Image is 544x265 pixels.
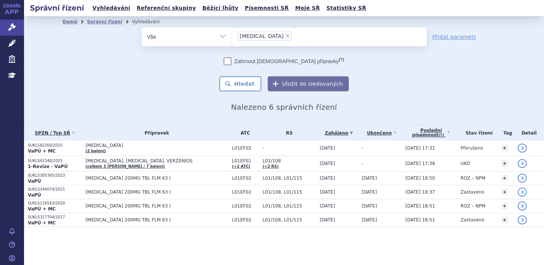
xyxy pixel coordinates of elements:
[28,215,82,220] p: SUKLS317704/2017
[28,220,56,226] strong: VaPÚ + MC
[405,217,435,223] span: [DATE] 18:51
[134,3,198,13] a: Referenční skupiny
[320,145,335,151] span: [DATE]
[461,217,484,223] span: Zastaveno
[86,176,228,181] span: [MEDICAL_DATA] 200MG TBL FLM 63 I
[28,187,82,192] p: SUKLS344074/2021
[405,203,435,209] span: [DATE] 18:51
[362,161,363,166] span: -
[518,215,527,224] a: detail
[320,189,335,195] span: [DATE]
[86,149,106,153] a: (2 balení)
[219,76,262,91] button: Hledat
[405,145,435,151] span: [DATE] 17:31
[86,189,228,195] span: [MEDICAL_DATA] 200MG TBL FLM 63 I
[232,176,259,181] span: L01EF02
[501,189,508,195] a: +
[518,188,527,197] a: detail
[63,19,77,24] a: Domů
[294,31,298,41] input: [MEDICAL_DATA]
[200,3,241,13] a: Běžící lhůty
[268,76,349,91] button: Uložit do sledovaných
[132,16,169,27] li: Vyhledávání
[262,145,316,151] span: -
[461,189,484,195] span: Zastaveno
[293,3,322,13] a: Moje SŘ
[320,217,335,223] span: [DATE]
[320,161,335,166] span: [DATE]
[86,143,228,148] span: [MEDICAL_DATA]
[324,3,368,13] a: Statistiky SŘ
[28,164,68,169] strong: 1-Revize - VaPÚ
[518,201,527,210] a: detail
[461,176,485,181] span: ROZ – NPM
[28,206,56,212] strong: VaPÚ + MC
[339,57,344,62] abbr: (?)
[362,189,377,195] span: [DATE]
[86,164,165,168] a: (celkem 3 [PERSON_NAME] / 7 balení)
[501,175,508,182] a: +
[320,176,335,181] span: [DATE]
[232,217,259,223] span: L01EF02
[232,145,259,151] span: L01EF02
[28,179,41,184] strong: VaPÚ
[90,3,133,13] a: Vyhledávání
[262,189,316,195] span: L01/108, L01/115
[439,133,444,138] abbr: (?)
[514,125,544,141] th: Detail
[232,164,250,168] a: (+2 ATC)
[86,158,228,164] span: [MEDICAL_DATA], [MEDICAL_DATA], VERZENIOS
[362,203,377,209] span: [DATE]
[405,189,435,195] span: [DATE] 18:37
[28,158,82,164] p: SUKLS42340/2025
[28,148,56,154] strong: VaPÚ + MC
[232,189,259,195] span: L01EF02
[224,58,344,65] label: Zahrnout [DEMOGRAPHIC_DATA] přípravky
[501,145,508,151] a: +
[518,174,527,183] a: detail
[405,125,457,141] a: Poslednípísemnost(?)
[405,161,435,166] span: [DATE] 17:38
[262,158,316,164] span: L01/108
[240,33,284,39] span: [MEDICAL_DATA]
[320,128,358,138] a: Zahájeno
[87,19,122,24] a: Správní řízení
[362,217,377,223] span: [DATE]
[259,125,316,141] th: RS
[285,33,290,38] span: ×
[518,144,527,153] a: detail
[231,103,337,112] span: Nalezeno 6 správních řízení
[362,128,402,138] a: Ukončeno
[461,203,485,209] span: ROZ – NPM
[232,158,259,164] span: L01EF01
[86,203,228,209] span: [MEDICAL_DATA] 200MG TBL FLM 63 I
[82,125,228,141] th: Přípravek
[28,192,41,198] strong: VaPÚ
[86,217,228,223] span: [MEDICAL_DATA] 200MG TBL FLM 63 I
[262,164,279,168] a: (+2 RS)
[405,176,435,181] span: [DATE] 18:50
[28,201,82,206] p: SUKLS116543/2020
[262,217,316,223] span: L01/108, L01/115
[432,33,476,41] a: Přidat parametr
[362,145,363,151] span: -
[24,3,90,13] h2: Správní řízení
[28,173,82,178] p: SUKLS305365/2023
[461,145,483,151] span: Přerušeno
[461,161,470,166] span: UKO
[262,203,316,209] span: L01/108, L01/115
[243,3,291,13] a: Písemnosti SŘ
[501,203,508,209] a: +
[228,125,259,141] th: ATC
[232,203,259,209] span: L01EF02
[362,176,377,181] span: [DATE]
[262,176,316,181] span: L01/108, L01/115
[320,203,335,209] span: [DATE]
[497,125,514,141] th: Tag
[28,143,82,148] p: SUKLS82260/2025
[457,125,498,141] th: Stav řízení
[28,128,82,138] a: SPZN / Typ SŘ
[501,217,508,223] a: +
[501,160,508,167] a: +
[518,159,527,168] a: detail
